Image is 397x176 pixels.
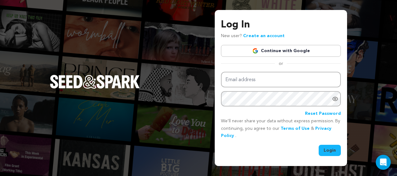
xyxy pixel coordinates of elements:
img: Google logo [252,48,258,54]
div: Open Intercom Messenger [376,155,391,170]
a: Seed&Spark Homepage [50,75,140,101]
span: or [275,61,287,67]
p: New user? [221,32,285,40]
a: Terms of Use [281,126,310,131]
button: Login [319,145,341,156]
h3: Log In [221,17,341,32]
a: Show password as plain text. Warning: this will display your password on the screen. [332,96,338,102]
a: Continue with Google [221,45,341,57]
a: Create an account [243,34,285,38]
input: Email address [221,72,341,88]
img: Seed&Spark Logo [50,75,140,89]
p: We’ll never share your data without express permission. By continuing, you agree to our & . [221,118,341,140]
a: Reset Password [305,110,341,118]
